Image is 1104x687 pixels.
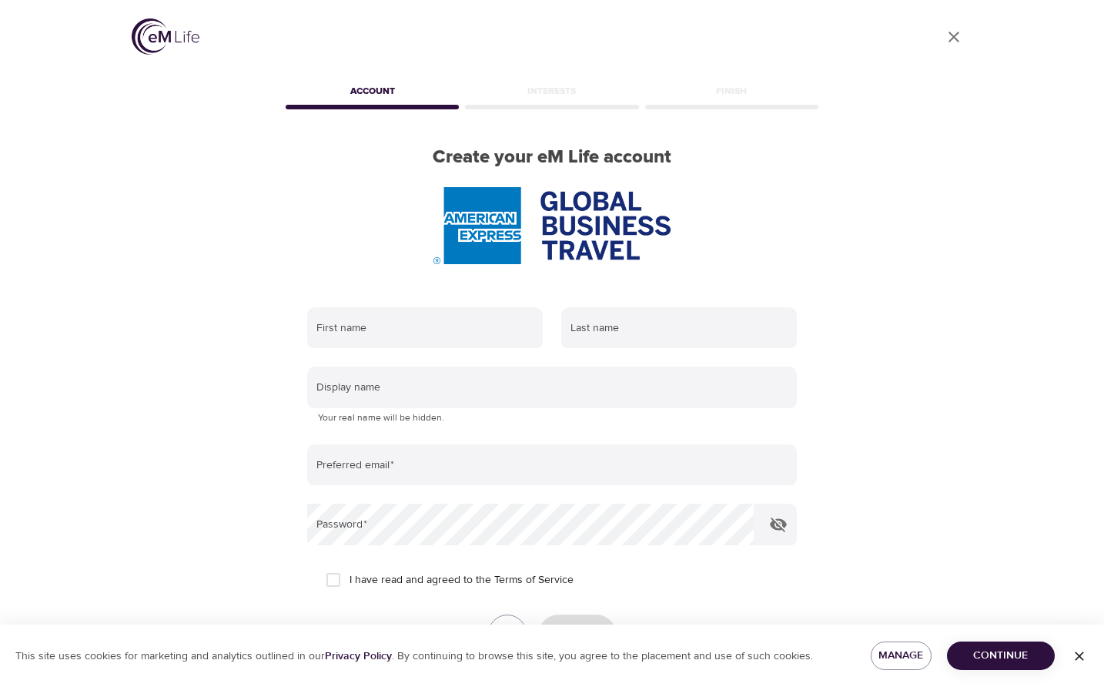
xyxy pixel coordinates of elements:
[325,649,392,663] a: Privacy Policy
[935,18,972,55] a: close
[350,572,574,588] span: I have read and agreed to the
[871,642,932,670] button: Manage
[318,411,786,426] p: Your real name will be hidden.
[947,642,1055,670] button: Continue
[494,572,574,588] a: Terms of Service
[433,187,671,264] img: AmEx%20GBT%20logo.png
[959,646,1042,665] span: Continue
[883,646,919,665] span: Manage
[132,18,199,55] img: logo
[283,146,821,169] h2: Create your eM Life account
